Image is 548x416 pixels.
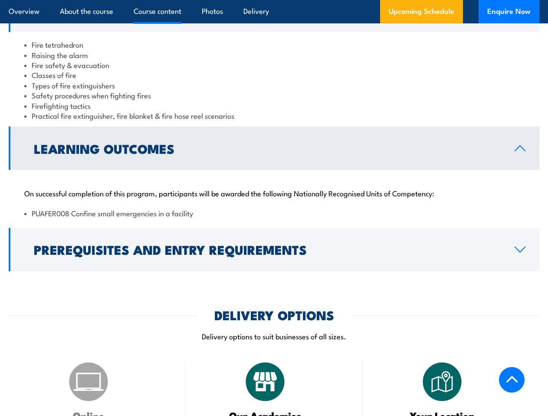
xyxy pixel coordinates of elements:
[34,143,501,154] h2: Learning Outcomes
[9,331,539,341] p: Delivery options to suit businesses of all sizes.
[24,60,524,70] li: Fire safety & evacuation
[24,208,524,218] li: PUAFER008 Confine small emergencies in a facility
[24,188,524,197] p: On successful completion of this program, participants will be awarded the following Nationally R...
[24,90,524,100] li: Safety procedures when fighting fires
[9,228,539,271] a: Prerequisites and Entry Requirements
[34,244,501,255] h2: Prerequisites and Entry Requirements
[24,39,524,49] li: Fire tetrahedron
[9,127,539,170] a: Learning Outcomes
[214,309,334,320] h2: DELIVERY OPTIONS
[24,110,524,120] li: Practical fire extinguisher, fire blanket & fire hose reel scenarios
[24,70,524,80] li: Classes of fire
[24,50,524,60] li: Raising the alarm
[24,101,524,110] li: Firefighting tactics
[24,80,524,90] li: Types of fire extinguishers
